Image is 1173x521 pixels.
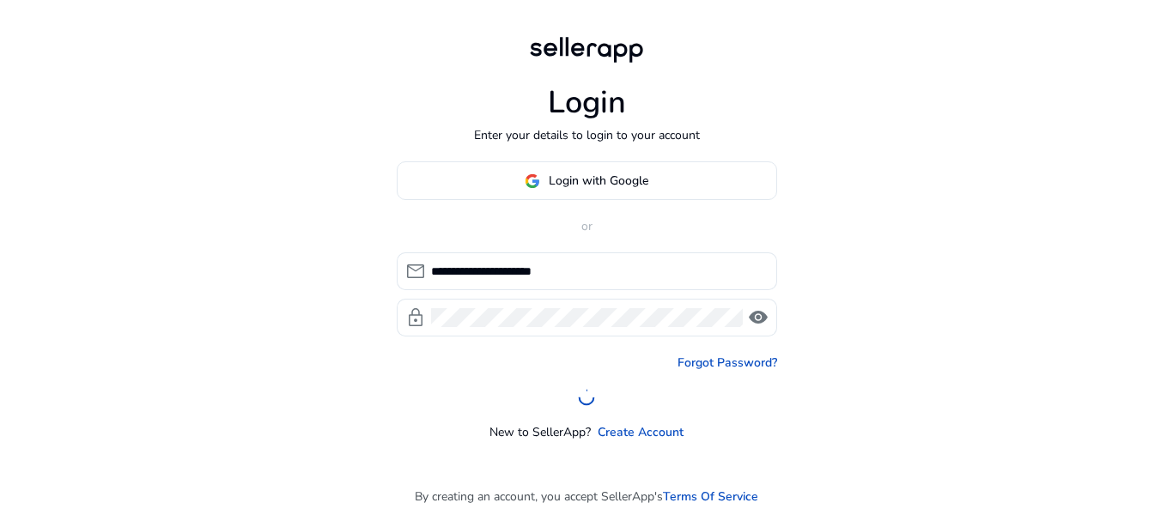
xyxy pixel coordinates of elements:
[489,423,591,441] p: New to SellerApp?
[397,217,777,235] p: or
[663,488,758,506] a: Terms Of Service
[678,354,777,372] a: Forgot Password?
[397,161,777,200] button: Login with Google
[405,307,426,328] span: lock
[598,423,684,441] a: Create Account
[405,261,426,282] span: mail
[548,84,626,121] h1: Login
[748,307,769,328] span: visibility
[525,173,540,189] img: google-logo.svg
[549,172,648,190] span: Login with Google
[474,126,700,144] p: Enter your details to login to your account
